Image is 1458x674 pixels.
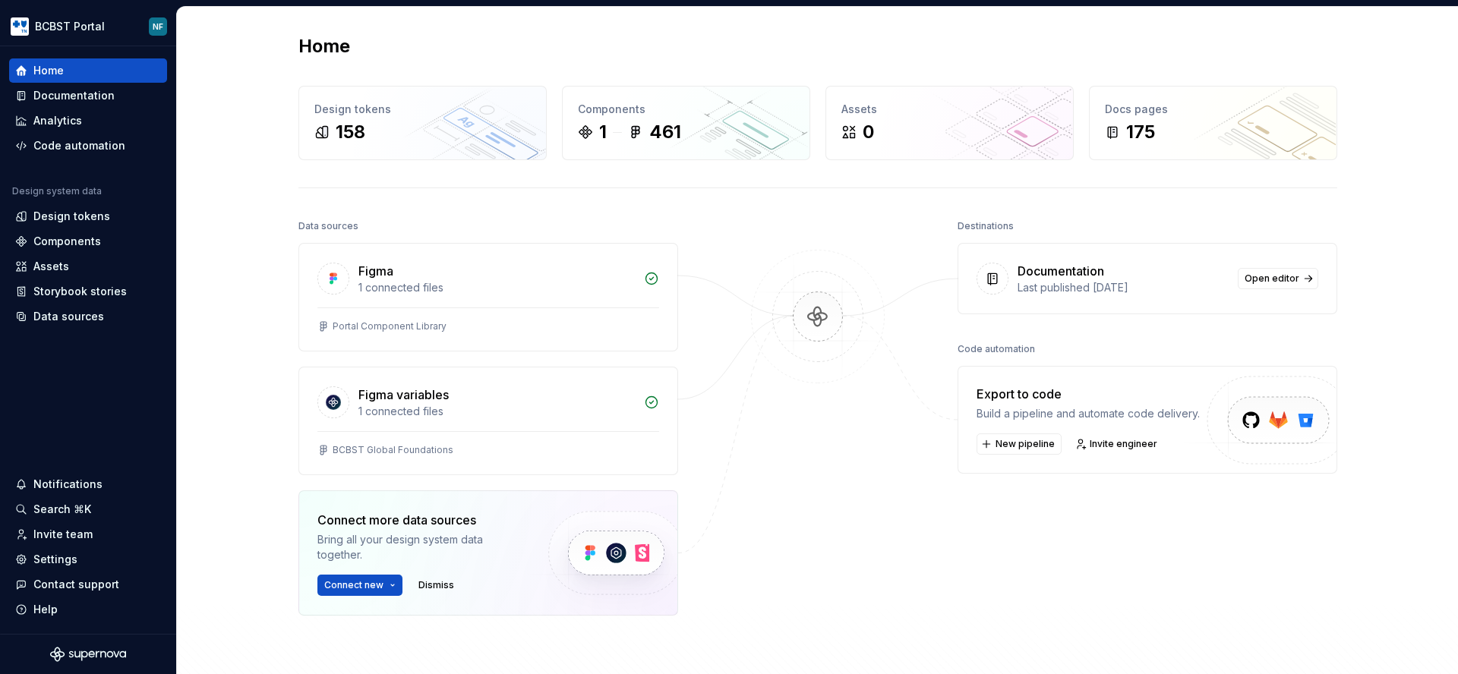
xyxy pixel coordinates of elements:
h2: Home [298,34,350,58]
div: Documentation [1018,262,1104,280]
div: Invite team [33,527,93,542]
div: NF [153,20,163,33]
div: Components [33,234,101,249]
div: Settings [33,552,77,567]
button: Contact support [9,572,167,597]
a: Invite engineer [1071,433,1164,455]
span: Connect new [324,579,383,591]
div: Figma variables [358,386,449,404]
a: Design tokens [9,204,167,228]
div: Design tokens [33,209,110,224]
a: Assets [9,254,167,279]
a: Home [9,58,167,83]
div: 175 [1126,120,1155,144]
a: Open editor [1238,268,1318,289]
a: Components1461 [562,86,810,160]
button: Connect new [317,575,402,596]
div: Assets [33,259,69,274]
a: Components [9,229,167,254]
div: 461 [649,120,681,144]
button: Help [9,597,167,622]
span: Invite engineer [1090,438,1157,450]
div: Contact support [33,577,119,592]
div: Bring all your design system data together. [317,532,522,562]
a: Data sources [9,304,167,329]
button: Dismiss [412,575,461,596]
div: BCBST Portal [35,19,105,34]
a: Design tokens158 [298,86,547,160]
div: 1 [599,120,607,144]
div: Last published [DATE] [1018,280,1229,295]
div: Components [578,102,794,117]
a: Storybook stories [9,279,167,304]
div: Destinations [958,216,1014,237]
div: Notifications [33,477,103,492]
div: Build a pipeline and automate code delivery. [977,406,1200,421]
span: Open editor [1245,272,1299,285]
div: Code automation [33,138,125,153]
div: Data sources [298,216,358,237]
div: BCBST Global Foundations [333,444,453,456]
div: Documentation [33,88,115,103]
a: Documentation [9,83,167,108]
div: Help [33,602,58,617]
div: Connect more data sources [317,511,522,529]
button: New pipeline [977,433,1062,455]
div: Home [33,63,64,78]
button: BCBST PortalNF [3,10,173,43]
a: Settings [9,547,167,572]
a: Docs pages175 [1089,86,1337,160]
a: Figma variables1 connected filesBCBST Global Foundations [298,367,678,475]
a: Assets0 [825,86,1074,160]
div: Design system data [12,185,102,197]
div: Storybook stories [33,284,127,299]
img: b44e7a6b-69a5-43df-ae42-963d7259159b.png [11,17,29,36]
button: Notifications [9,472,167,496]
svg: Supernova Logo [50,647,126,662]
div: Assets [841,102,1058,117]
div: Analytics [33,113,82,128]
a: Invite team [9,522,167,546]
div: Design tokens [314,102,531,117]
div: Docs pages [1105,102,1321,117]
div: Search ⌘K [33,502,91,517]
a: Analytics [9,109,167,133]
div: 1 connected files [358,404,635,419]
div: Code automation [958,339,1035,360]
a: Figma1 connected filesPortal Component Library [298,243,678,351]
div: Data sources [33,309,104,324]
div: 158 [336,120,365,144]
div: Figma [358,262,393,280]
span: Dismiss [418,579,454,591]
a: Code automation [9,134,167,158]
button: Search ⌘K [9,497,167,521]
div: 1 connected files [358,280,635,295]
span: New pipeline [996,438,1055,450]
div: Portal Component Library [333,320,447,332]
div: 0 [863,120,874,144]
div: Export to code [977,385,1200,403]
